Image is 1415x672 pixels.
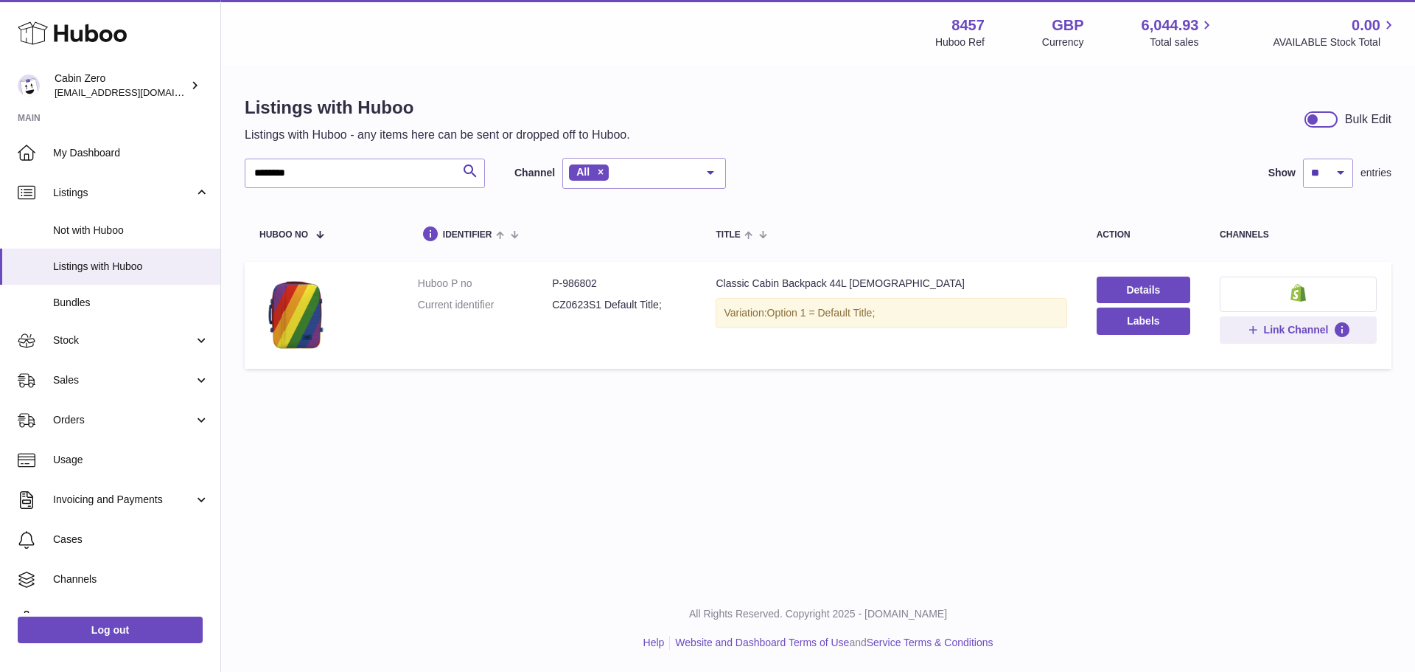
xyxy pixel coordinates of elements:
div: Currency [1042,35,1084,49]
span: AVAILABLE Stock Total [1273,35,1397,49]
p: All Rights Reserved. Copyright 2025 - [DOMAIN_NAME] [233,607,1403,621]
a: 6,044.93 Total sales [1142,15,1216,49]
span: entries [1360,166,1391,180]
a: Log out [18,617,203,643]
a: 0.00 AVAILABLE Stock Total [1273,15,1397,49]
span: All [576,166,590,178]
img: shopify-small.png [1290,284,1306,302]
dd: CZ0623S1 Default Title; [552,298,686,312]
span: Channels [53,572,209,586]
dt: Current identifier [418,298,552,312]
span: Bundles [53,296,209,310]
div: Huboo Ref [935,35,985,49]
a: Website and Dashboard Terms of Use [675,637,849,648]
dd: P-986802 [552,277,686,291]
button: Link Channel [1220,316,1377,343]
span: Not with Huboo [53,224,209,238]
span: Stock [53,333,194,347]
a: Help [643,637,665,648]
div: Classic Cabin Backpack 44L [DEMOGRAPHIC_DATA] [716,277,1066,291]
span: Usage [53,453,209,467]
div: Variation: [716,298,1066,328]
span: Total sales [1150,35,1215,49]
span: title [716,230,740,240]
span: Cases [53,533,209,547]
span: Listings with Huboo [53,260,209,274]
span: Listings [53,186,194,200]
span: Option 1 = Default Title; [767,307,876,319]
span: 6,044.93 [1142,15,1199,35]
span: [EMAIL_ADDRESS][DOMAIN_NAME] [55,86,217,98]
span: 0.00 [1352,15,1380,35]
div: channels [1220,230,1377,240]
span: identifier [443,230,492,240]
img: Classic Cabin Backpack 44L LGBTQ+ [259,277,333,350]
button: Labels [1097,308,1190,334]
dt: Huboo P no [418,277,552,291]
span: Link Channel [1264,323,1329,336]
span: My Dashboard [53,146,209,160]
li: and [670,636,993,650]
span: Invoicing and Payments [53,493,194,507]
strong: GBP [1052,15,1083,35]
p: Listings with Huboo - any items here can be sent or dropped off to Huboo. [245,127,630,143]
span: Sales [53,373,194,387]
label: Show [1268,166,1296,180]
a: Details [1097,277,1190,303]
div: action [1097,230,1190,240]
strong: 8457 [951,15,985,35]
a: Service Terms & Conditions [867,637,993,648]
span: Orders [53,413,194,427]
h1: Listings with Huboo [245,96,630,119]
span: Settings [53,612,209,626]
div: Cabin Zero [55,72,187,100]
div: Bulk Edit [1345,111,1391,128]
label: Channel [514,166,555,180]
img: internalAdmin-8457@internal.huboo.com [18,75,40,97]
span: Huboo no [259,230,308,240]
